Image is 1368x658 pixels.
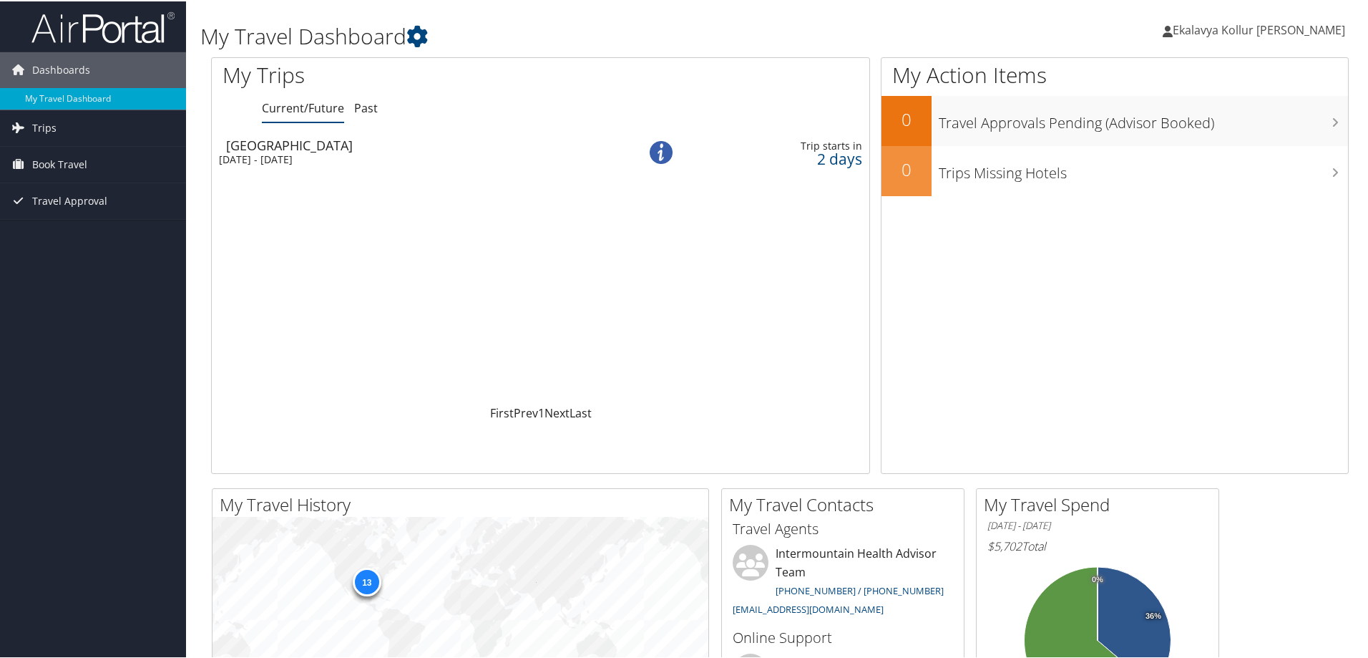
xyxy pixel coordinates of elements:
[31,9,175,43] img: airportal-logo.png
[223,59,585,89] h1: My Trips
[32,182,107,218] span: Travel Approval
[881,106,932,130] h2: 0
[32,51,90,87] span: Dashboards
[776,583,944,596] a: [PHONE_NUMBER] / [PHONE_NUMBER]
[733,601,884,614] a: [EMAIL_ADDRESS][DOMAIN_NAME]
[733,518,953,538] h3: Travel Agents
[220,491,708,516] h2: My Travel History
[570,404,592,420] a: Last
[544,404,570,420] a: Next
[514,404,538,420] a: Prev
[352,566,381,595] div: 13
[32,109,57,145] span: Trips
[725,543,960,620] li: Intermountain Health Advisor Team
[490,404,514,420] a: First
[200,20,973,50] h1: My Travel Dashboard
[881,59,1348,89] h1: My Action Items
[262,99,344,115] a: Current/Future
[729,491,964,516] h2: My Travel Contacts
[881,145,1348,195] a: 0Trips Missing Hotels
[987,537,1208,553] h6: Total
[987,537,1022,553] span: $5,702
[881,156,932,180] h2: 0
[226,137,605,150] div: [GEOGRAPHIC_DATA]
[650,140,673,163] img: alert-flat-solid-info.png
[1173,21,1345,37] span: Ekalavya Kollur [PERSON_NAME]
[354,99,378,115] a: Past
[538,404,544,420] a: 1
[1145,611,1161,619] tspan: 36%
[717,138,863,151] div: Trip starts in
[987,518,1208,531] h6: [DATE] - [DATE]
[939,105,1348,132] h3: Travel Approvals Pending (Advisor Booked)
[984,491,1218,516] h2: My Travel Spend
[219,152,597,165] div: [DATE] - [DATE]
[881,95,1348,145] a: 0Travel Approvals Pending (Advisor Booked)
[733,626,953,647] h3: Online Support
[1092,574,1103,583] tspan: 0%
[32,145,87,181] span: Book Travel
[1163,7,1359,50] a: Ekalavya Kollur [PERSON_NAME]
[717,151,863,164] div: 2 days
[939,155,1348,182] h3: Trips Missing Hotels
